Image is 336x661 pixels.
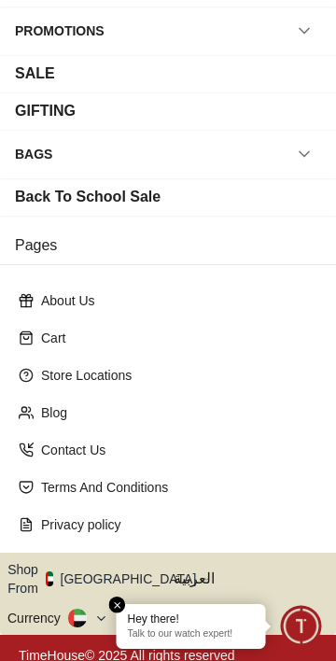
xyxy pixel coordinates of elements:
p: Contact Us [41,441,310,459]
p: Terms And Conditions [41,478,310,497]
p: Talk to our watch expert! [128,628,255,641]
p: Privacy policy [41,515,310,534]
span: العربية [174,568,329,590]
div: Chat Widget [281,606,322,647]
div: SALE [15,63,55,85]
em: Close tooltip [109,597,126,613]
p: Store Locations [41,366,310,385]
div: BAGS [15,137,52,171]
button: Shop From[GEOGRAPHIC_DATA] [7,560,210,598]
div: Hey there! [128,612,255,626]
p: Cart [41,329,310,347]
div: PROMOTIONS [15,14,105,48]
p: Blog [41,403,310,422]
div: Back To School Sale [15,186,161,208]
button: العربية [174,560,329,598]
p: About Us [41,291,310,310]
div: GIFTING [15,100,76,122]
div: Currency [7,609,68,627]
img: United Arab Emirates [46,571,53,586]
